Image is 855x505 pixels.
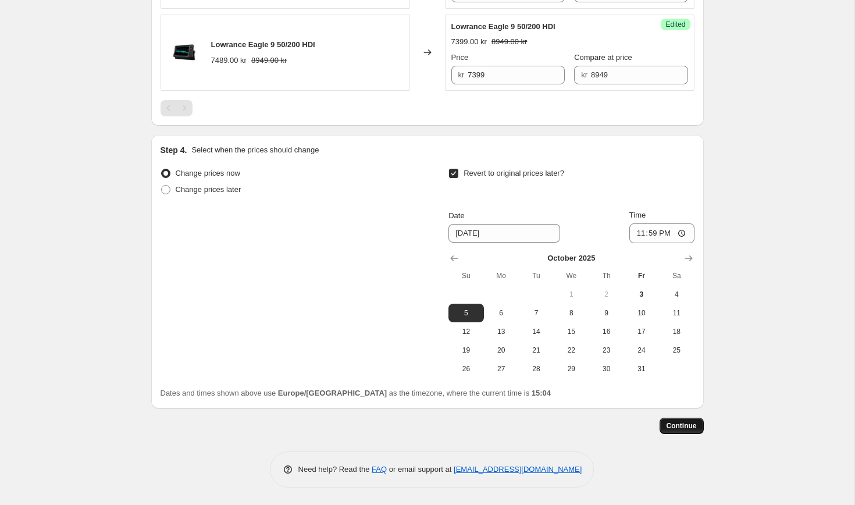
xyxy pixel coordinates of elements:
[554,285,589,304] button: Wednesday October 1 2025
[161,389,551,397] span: Dates and times shown above use as the timezone, where the current time is
[448,224,560,243] input: 10/3/2025
[489,271,514,280] span: Mo
[629,327,654,336] span: 17
[558,346,584,355] span: 22
[664,271,689,280] span: Sa
[211,40,315,49] span: Lowrance Eagle 9 50/200 HDI
[387,465,454,474] span: or email support at
[554,266,589,285] th: Wednesday
[629,308,654,318] span: 10
[589,322,624,341] button: Thursday October 16 2025
[167,35,202,70] img: lowrance_6_kayakstore_2d778cc7-30f4-4ebe-a5a9-81fd98a7eb3a_80x.webp
[558,327,584,336] span: 15
[659,285,694,304] button: Saturday October 4 2025
[191,144,319,156] p: Select when the prices should change
[448,360,483,378] button: Sunday October 26 2025
[453,327,479,336] span: 12
[624,341,659,360] button: Friday October 24 2025
[659,304,694,322] button: Saturday October 11 2025
[589,266,624,285] th: Thursday
[448,266,483,285] th: Sunday
[523,364,549,374] span: 28
[629,271,654,280] span: Fr
[372,465,387,474] a: FAQ
[484,322,519,341] button: Monday October 13 2025
[519,322,554,341] button: Tuesday October 14 2025
[489,346,514,355] span: 20
[659,322,694,341] button: Saturday October 18 2025
[298,465,372,474] span: Need help? Read the
[629,223,694,243] input: 12:00
[454,465,582,474] a: [EMAIL_ADDRESS][DOMAIN_NAME]
[176,185,241,194] span: Change prices later
[448,211,464,220] span: Date
[453,271,479,280] span: Su
[251,55,287,66] strike: 8949.00 kr
[523,327,549,336] span: 14
[589,304,624,322] button: Thursday October 9 2025
[624,304,659,322] button: Friday October 10 2025
[523,271,549,280] span: Tu
[446,250,462,266] button: Show previous month, September 2025
[554,322,589,341] button: Wednesday October 15 2025
[161,144,187,156] h2: Step 4.
[458,70,465,79] span: kr
[554,304,589,322] button: Wednesday October 8 2025
[519,360,554,378] button: Tuesday October 28 2025
[484,266,519,285] th: Monday
[659,341,694,360] button: Saturday October 25 2025
[554,360,589,378] button: Wednesday October 29 2025
[681,250,697,266] button: Show next month, November 2025
[453,346,479,355] span: 19
[451,53,469,62] span: Price
[558,308,584,318] span: 8
[519,266,554,285] th: Tuesday
[489,308,514,318] span: 6
[453,308,479,318] span: 5
[664,290,689,299] span: 4
[211,55,247,66] div: 7489.00 kr
[484,341,519,360] button: Monday October 20 2025
[491,36,527,48] strike: 8949.00 kr
[667,421,697,431] span: Continue
[593,308,619,318] span: 9
[624,266,659,285] th: Friday
[593,346,619,355] span: 23
[629,364,654,374] span: 31
[464,169,564,177] span: Revert to original prices later?
[660,418,704,434] button: Continue
[176,169,240,177] span: Change prices now
[659,266,694,285] th: Saturday
[574,53,632,62] span: Compare at price
[664,346,689,355] span: 25
[589,360,624,378] button: Thursday October 30 2025
[629,290,654,299] span: 3
[489,364,514,374] span: 27
[448,322,483,341] button: Sunday October 12 2025
[558,290,584,299] span: 1
[451,36,487,48] div: 7399.00 kr
[664,308,689,318] span: 11
[519,341,554,360] button: Tuesday October 21 2025
[519,304,554,322] button: Tuesday October 7 2025
[532,389,551,397] b: 15:04
[558,364,584,374] span: 29
[624,360,659,378] button: Friday October 31 2025
[593,364,619,374] span: 30
[448,304,483,322] button: Sunday October 5 2025
[161,100,193,116] nav: Pagination
[453,364,479,374] span: 26
[593,290,619,299] span: 2
[523,308,549,318] span: 7
[554,341,589,360] button: Wednesday October 22 2025
[629,346,654,355] span: 24
[484,360,519,378] button: Monday October 27 2025
[523,346,549,355] span: 21
[593,327,619,336] span: 16
[629,211,646,219] span: Time
[664,327,689,336] span: 18
[593,271,619,280] span: Th
[484,304,519,322] button: Monday October 6 2025
[624,285,659,304] button: Today Friday October 3 2025
[589,341,624,360] button: Thursday October 23 2025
